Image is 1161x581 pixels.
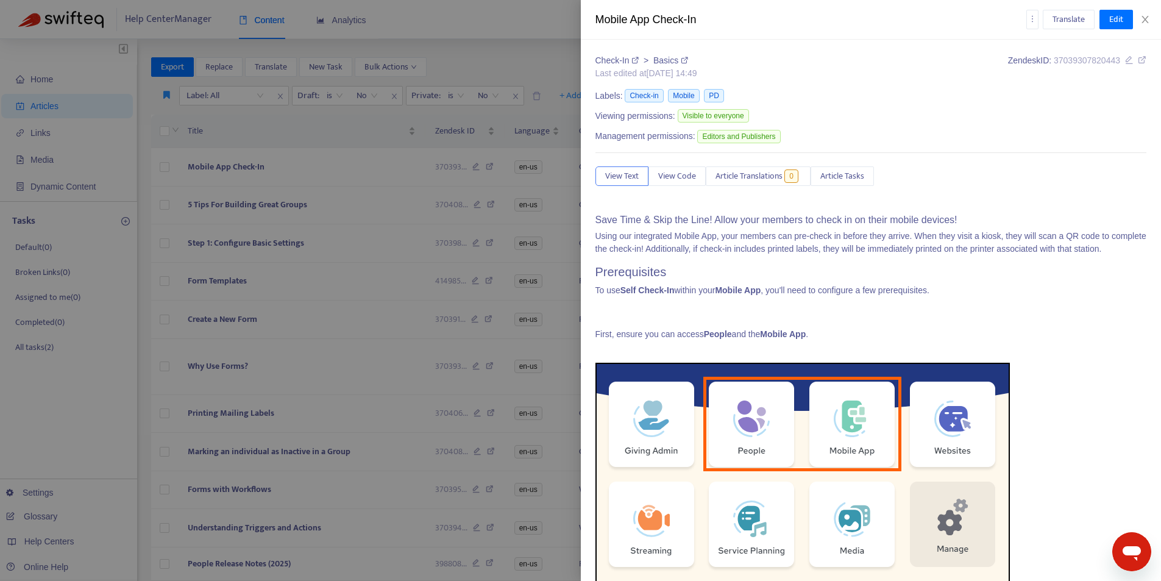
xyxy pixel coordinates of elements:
[1026,10,1039,29] button: more
[658,169,696,183] span: View Code
[625,89,663,102] span: Check-in
[811,166,874,186] button: Article Tasks
[595,12,1026,28] div: Mobile App Check-In
[595,67,697,80] div: Last edited at [DATE] 14:49
[1054,55,1120,65] span: 37039307820443
[1137,14,1154,26] button: Close
[1112,532,1151,571] iframe: Button to launch messaging window
[784,169,798,183] span: 0
[595,54,697,67] div: >
[595,130,695,143] span: Management permissions:
[620,285,675,295] strong: Self Check-In
[697,130,780,143] span: Editors and Publishers
[1053,13,1085,26] span: Translate
[704,89,724,102] span: PD
[648,166,706,186] button: View Code
[595,166,648,186] button: View Text
[595,265,1147,279] h2: Prerequisites
[678,109,749,123] span: Visible to everyone
[595,230,1147,255] p: Using our integrated Mobile App, your members can pre-check in before they arrive. When they visi...
[595,110,675,123] span: Viewing permissions:
[595,90,623,102] span: Labels:
[605,169,639,183] span: View Text
[704,329,732,339] strong: People
[1028,15,1037,23] span: more
[595,328,1147,354] p: First, ensure you can access and the .
[595,284,1147,297] p: To use within your , you'll need to configure a few prerequisites.
[1140,15,1150,24] span: close
[668,89,699,102] span: Mobile
[1099,10,1133,29] button: Edit
[1043,10,1095,29] button: Translate
[706,166,811,186] button: Article Translations0
[1109,13,1123,26] span: Edit
[715,169,783,183] span: Article Translations
[1008,54,1146,80] div: Zendesk ID:
[595,55,642,65] a: Check-In
[760,329,806,339] strong: Mobile App
[595,214,1147,226] h4: Save Time & Skip the Line! Allow your members to check in on their mobile devices!
[715,285,761,295] strong: Mobile App
[653,55,688,65] a: Basics
[820,169,864,183] span: Article Tasks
